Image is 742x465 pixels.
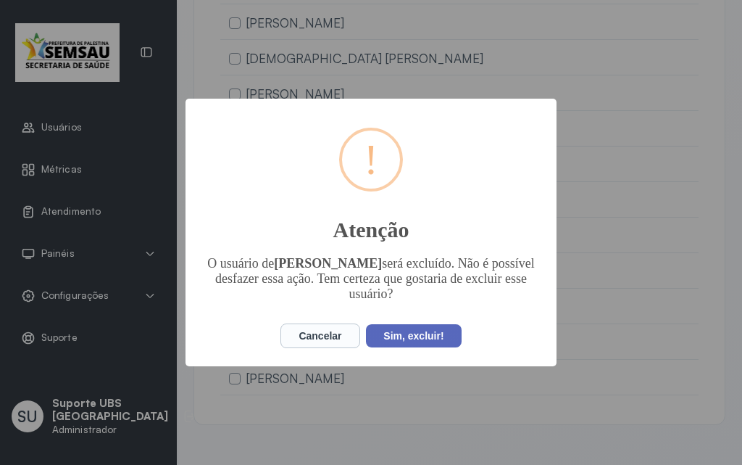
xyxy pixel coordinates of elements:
div: ! [364,131,378,189]
div: O usuário de será excluído. Não é possível desfazer essa ação. Tem certeza que gostaria de exclui... [207,256,535,302]
strong: [PERSON_NAME] [274,256,382,271]
h2: Atenção [185,199,556,244]
button: Cancelar [280,324,359,348]
button: Sim, excluir! [366,324,461,347]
